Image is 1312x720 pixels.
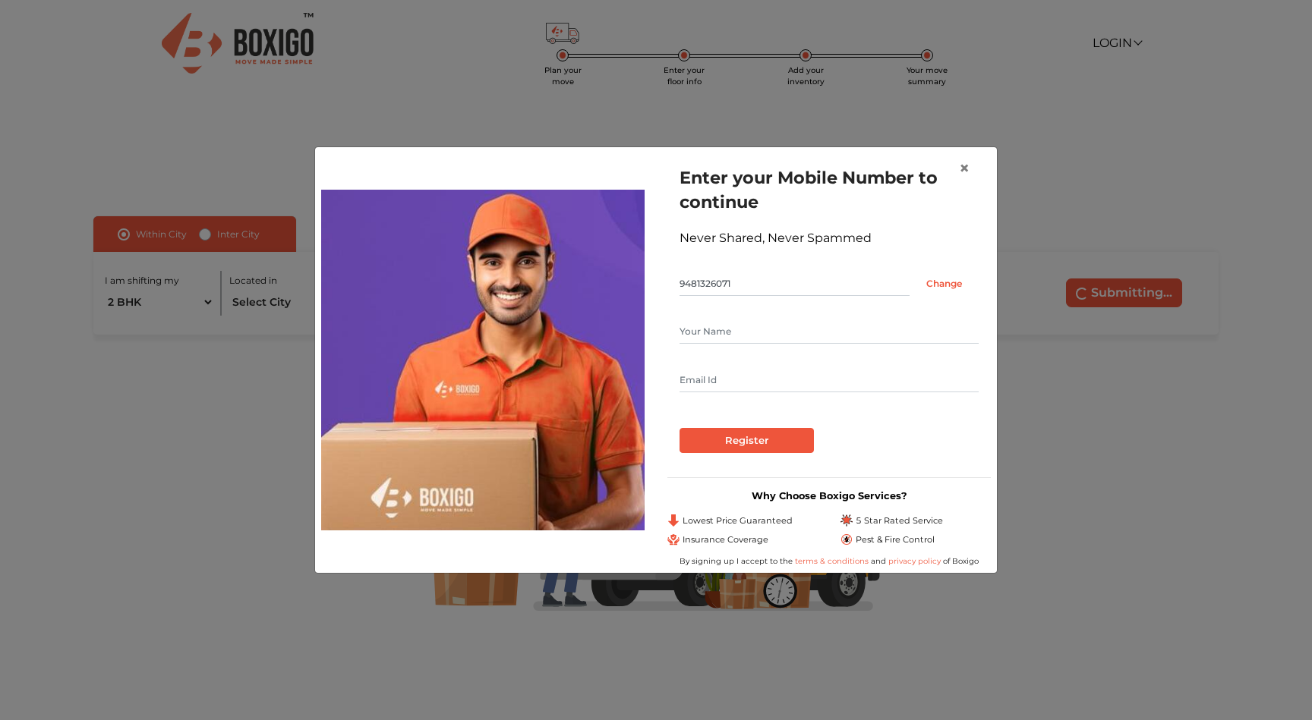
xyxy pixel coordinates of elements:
[886,556,943,566] a: privacy policy
[667,490,991,501] h3: Why Choose Boxigo Services?
[910,272,979,296] input: Change
[680,272,910,296] input: Mobile No
[680,319,979,344] input: Your Name
[667,555,991,567] div: By signing up I accept to the and of Boxigo
[680,368,979,392] input: Email Id
[680,229,979,247] div: Never Shared, Never Spammed
[856,514,943,527] span: 5 Star Rated Service
[683,533,768,546] span: Insurance Coverage
[795,556,871,566] a: terms & conditions
[680,428,814,454] input: Register
[683,514,793,527] span: Lowest Price Guaranteed
[321,190,645,530] img: relocation-img
[680,165,979,214] h1: Enter your Mobile Number to continue
[856,533,935,546] span: Pest & Fire Control
[947,147,982,190] button: Close
[959,157,970,179] span: ×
